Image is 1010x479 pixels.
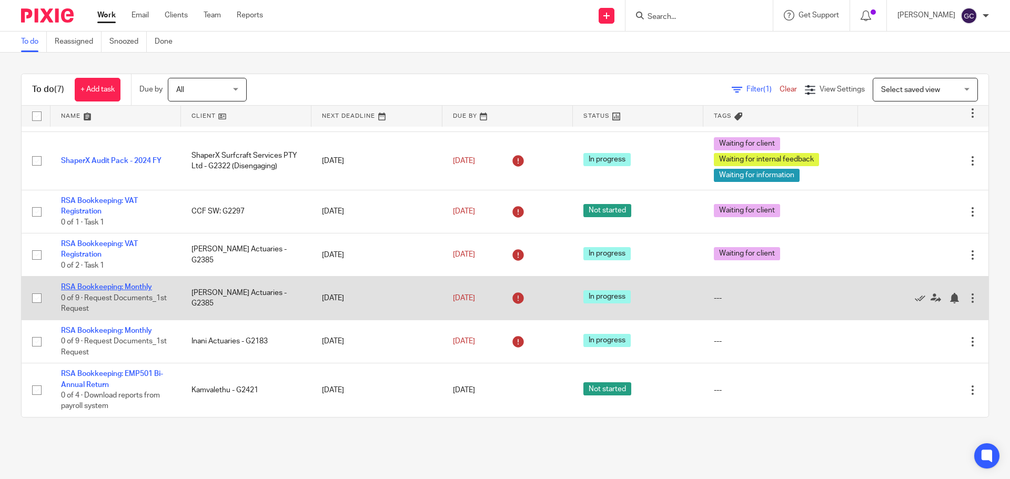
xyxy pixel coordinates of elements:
[21,8,74,23] img: Pixie
[799,12,839,19] span: Get Support
[714,293,847,303] div: ---
[915,293,931,303] a: Mark as done
[181,277,311,320] td: [PERSON_NAME] Actuaries - G2385
[237,10,263,21] a: Reports
[54,85,64,94] span: (7)
[780,86,797,93] a: Clear
[181,233,311,277] td: [PERSON_NAME] Actuaries - G2385
[583,204,631,217] span: Not started
[109,32,147,52] a: Snoozed
[714,137,780,150] span: Waiting for client
[176,86,184,94] span: All
[181,363,311,417] td: Kamvalethu - G2421
[21,32,47,52] a: To do
[311,131,442,190] td: [DATE]
[311,320,442,363] td: [DATE]
[165,10,188,21] a: Clients
[714,204,780,217] span: Waiting for client
[311,233,442,277] td: [DATE]
[61,157,161,165] a: ShaperX Audit Pack - 2024 FY
[961,7,977,24] img: svg%3E
[61,294,167,313] span: 0 of 9 · Request Documents_1st Request
[746,86,780,93] span: Filter
[61,283,152,291] a: RSA Bookkeeping: Monthly
[714,336,847,346] div: ---
[647,13,741,22] input: Search
[61,240,138,258] a: RSA Bookkeeping: VAT Registration
[61,262,104,269] span: 0 of 2 · Task 1
[453,157,475,165] span: [DATE]
[311,277,442,320] td: [DATE]
[583,290,631,303] span: In progress
[881,86,940,94] span: Select saved view
[583,334,631,347] span: In progress
[181,131,311,190] td: ShaperX Surfcraft Services PTY Ltd - G2322 (Disengaging)
[61,370,163,388] a: RSA Bookkeeping: EMP501 Bi-Annual Return
[61,338,167,356] span: 0 of 9 · Request Documents_1st Request
[55,32,102,52] a: Reassigned
[181,320,311,363] td: Inani Actuaries - G2183
[61,392,160,410] span: 0 of 4 · Download reports from payroll system
[181,190,311,233] td: CCF SW: G2297
[583,153,631,166] span: In progress
[204,10,221,21] a: Team
[583,247,631,260] span: In progress
[583,382,631,395] span: Not started
[714,113,732,119] span: Tags
[453,294,475,302] span: [DATE]
[714,385,847,395] div: ---
[155,32,180,52] a: Done
[97,10,116,21] a: Work
[453,251,475,259] span: [DATE]
[139,84,163,95] p: Due by
[61,197,138,215] a: RSA Bookkeeping: VAT Registration
[714,169,800,182] span: Waiting for information
[820,86,865,93] span: View Settings
[61,219,104,226] span: 0 of 1 · Task 1
[32,84,64,95] h1: To do
[453,386,475,394] span: [DATE]
[311,363,442,417] td: [DATE]
[75,78,120,101] a: + Add task
[763,86,772,93] span: (1)
[897,10,955,21] p: [PERSON_NAME]
[453,338,475,345] span: [DATE]
[61,327,152,334] a: RSA Bookkeeping: Monthly
[311,190,442,233] td: [DATE]
[453,208,475,215] span: [DATE]
[714,247,780,260] span: Waiting for client
[714,153,819,166] span: Waiting for internal feedback
[132,10,149,21] a: Email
